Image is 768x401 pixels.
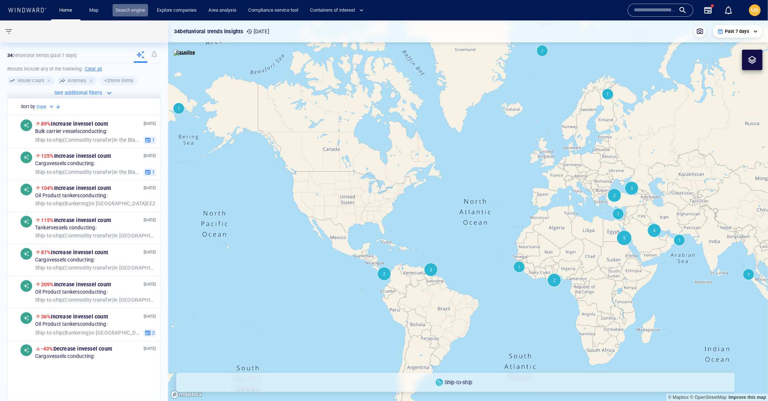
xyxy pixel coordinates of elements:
p: See additional filters [54,88,102,97]
iframe: Chat [737,368,763,396]
button: 1 [144,136,156,144]
button: Containers of interest [307,4,370,17]
a: Explore companies [154,4,200,17]
span: Cargo vessels conducting: [35,257,95,264]
a: Map feedback [729,395,766,400]
a: Area analysis [205,4,239,17]
span: in the Black Sea [35,169,141,176]
span: Increase in vessel count [41,249,108,255]
a: Mapbox [668,395,689,400]
a: Mapbox logo [170,390,203,399]
p: [DATE] [144,313,156,320]
div: Past 7 days [718,28,758,35]
p: [DATE] [144,121,156,127]
span: -43% [41,346,53,352]
h6: Results include any of the following: [7,63,161,75]
a: Map [86,4,104,17]
a: OpenStreetMap [690,395,727,400]
span: Increase in vessel count [41,153,111,159]
a: Home [57,4,75,17]
span: Bulk carrier vessels conducting: [35,129,107,135]
p: [DATE] [144,185,156,192]
img: satellite [174,50,195,57]
h6: Clear all [85,65,102,73]
span: 1 [151,137,155,144]
span: Ship-to-ship ( Commodity transfer ) [35,233,114,238]
button: 2 [144,329,156,337]
span: in [GEOGRAPHIC_DATA] EEZ [35,297,156,303]
span: MB [751,7,759,13]
span: Ship-to-ship ( Commodity transfer ) [35,137,114,143]
h6: Vessel count [17,77,44,84]
span: Ship-to-ship ( Commodity transfer ) [35,265,114,271]
a: Search engine [113,4,148,17]
div: Anomaly [58,76,97,85]
span: Increase in vessel count [41,217,111,223]
span: Ship-to-ship ( Bunkering ) [35,200,91,206]
p: [DATE] [144,345,156,352]
span: Cargo vessels conducting: [35,161,95,167]
span: Containers of interest [310,6,364,15]
button: Map [83,4,107,17]
span: in the Black Sea [35,137,141,144]
span: in the Red Sea [35,361,147,368]
span: 36% [41,314,51,320]
div: Vessel count [7,76,55,85]
span: Decrease in vessel count [41,346,112,352]
button: 1 [144,168,156,176]
p: [DATE] [246,27,269,36]
span: Increase in vessel count [41,185,111,191]
span: Tanker vessels conducting: [35,225,97,232]
h6: Sort by [21,103,35,110]
span: Oil Product tankers conducting: [35,321,107,328]
span: Ship-to-ship ( Commodity transfer ) [35,361,114,367]
button: Home [54,4,77,17]
span: Cargo vessels conducting: [35,354,95,360]
span: in [GEOGRAPHIC_DATA] EEZ [35,265,156,271]
p: Ship-to-ship [444,378,472,387]
strong: 34 [7,53,12,58]
a: Compliance service tool [245,4,301,17]
span: 1 [151,169,155,176]
h6: Anomaly [68,77,86,84]
span: Ship-to-ship ( Commodity transfer ) [35,169,114,175]
p: behavioral trends (Past 7 days) [7,52,77,59]
p: Satellite [176,48,195,57]
span: 87% [41,249,51,255]
p: [DATE] [144,217,156,224]
span: 115% [41,217,54,223]
span: 125% [41,153,54,159]
p: [DATE] [144,153,156,160]
button: See additional filters [54,88,114,98]
button: MB [748,3,762,18]
p: 34 behavioral trends insights [174,27,243,36]
span: Oil Product tankers conducting: [35,193,107,199]
div: Notification center [724,6,733,15]
span: Oil Product tankers conducting: [35,289,107,296]
span: 104% [41,185,54,191]
span: Increase in vessel count [41,314,108,320]
span: in [GEOGRAPHIC_DATA] EEZ [35,330,141,336]
span: in [GEOGRAPHIC_DATA] EEZ [35,233,156,239]
span: in [GEOGRAPHIC_DATA] EEZ [35,200,155,207]
h6: + 2 more items [104,77,133,84]
div: Date [37,103,55,111]
h6: Date [37,103,46,111]
span: Increase in vessel count [41,282,111,287]
p: Past 7 days [725,28,749,35]
span: 89% [41,121,51,127]
p: [DATE] [144,249,156,256]
span: Ship-to-ship ( Commodity transfer ) [35,297,114,303]
span: 2 [151,330,155,336]
span: 209% [41,282,54,287]
span: Increase in vessel count [41,121,108,127]
p: [DATE] [144,281,156,288]
span: Ship-to-ship ( Bunkering ) [35,330,91,336]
